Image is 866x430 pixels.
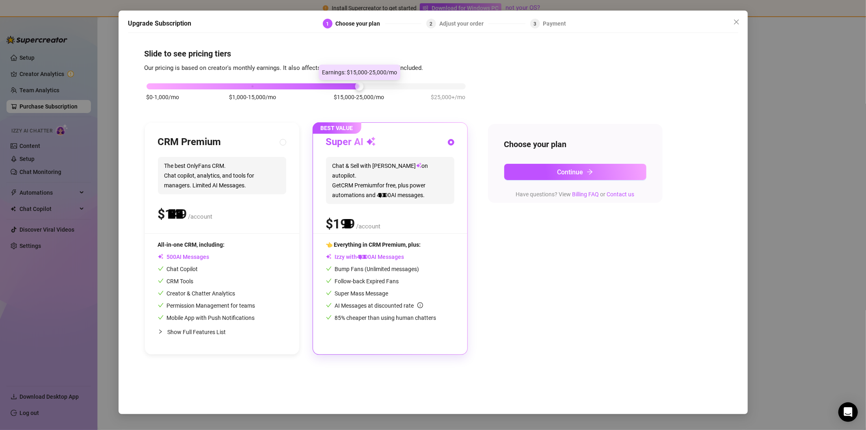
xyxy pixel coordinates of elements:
span: check [326,302,332,308]
span: $ [158,206,187,222]
span: $1,000-15,000/mo [229,93,276,102]
span: 3 [533,21,536,27]
h3: Super AI [326,136,376,149]
span: $15,000-25,000/mo [334,93,384,102]
span: CRM Tools [158,278,194,284]
div: Earnings: $15,000-25,000/mo [319,65,400,80]
h4: Slide to see pricing tiers [145,48,722,59]
div: Open Intercom Messenger [838,402,858,422]
span: close [733,19,740,25]
span: $25,000+/mo [431,93,466,102]
span: Super Mass Message [326,290,389,297]
span: Show Full Features List [168,329,226,335]
span: $0-1,000/mo [147,93,179,102]
button: Close [730,15,743,28]
span: collapsed [158,329,163,334]
span: Have questions? View or [516,191,635,198]
span: AI Messages [158,254,209,260]
span: check [158,278,164,284]
span: Izzy with AI Messages [326,254,404,260]
a: Billing FAQ [572,191,599,198]
span: check [326,315,332,320]
span: check [158,302,164,308]
span: Our pricing is based on creator's monthly earnings. It also affects the number of AI messages inc... [145,64,423,72]
span: 2 [430,21,433,27]
span: check [158,315,164,320]
span: /account [356,223,381,230]
span: Bump Fans (Unlimited messages) [326,266,419,272]
span: Permission Management for teams [158,302,255,309]
div: Payment [543,19,566,28]
div: Adjust your order [439,19,488,28]
span: check [158,290,164,296]
span: 1 [326,21,329,27]
span: Continue [557,168,583,176]
span: 85% cheaper than using human chatters [326,315,436,321]
h4: Choose your plan [504,139,646,150]
h5: Upgrade Subscription [128,19,192,28]
span: 👈 Everything in CRM Premium, plus: [326,241,421,248]
span: info-circle [417,302,423,308]
span: BEST VALUE [313,122,361,134]
span: Mobile App with Push Notifications [158,315,255,321]
span: check [326,266,332,271]
button: Continuearrow-right [504,164,646,180]
span: The best OnlyFans CRM. Chat copilot, analytics, and tools for managers. Limited AI Messages. [158,157,286,194]
div: Show Full Features List [158,322,286,341]
span: check [158,266,164,271]
span: $ [326,216,355,232]
a: Contact us [607,191,635,198]
span: check [326,278,332,284]
h3: CRM Premium [158,136,221,149]
span: Close [730,19,743,25]
span: /account [188,213,213,220]
span: All-in-one CRM, including: [158,241,225,248]
span: Follow-back Expired Fans [326,278,399,284]
span: AI Messages at discounted rate [335,302,423,309]
span: check [326,290,332,296]
span: Creator & Chatter Analytics [158,290,235,297]
span: Chat & Sell with [PERSON_NAME] on autopilot. Get CRM Premium for free, plus power automations and... [326,157,454,204]
span: arrow-right [587,169,593,175]
span: Chat Copilot [158,266,198,272]
div: Choose your plan [336,19,385,28]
